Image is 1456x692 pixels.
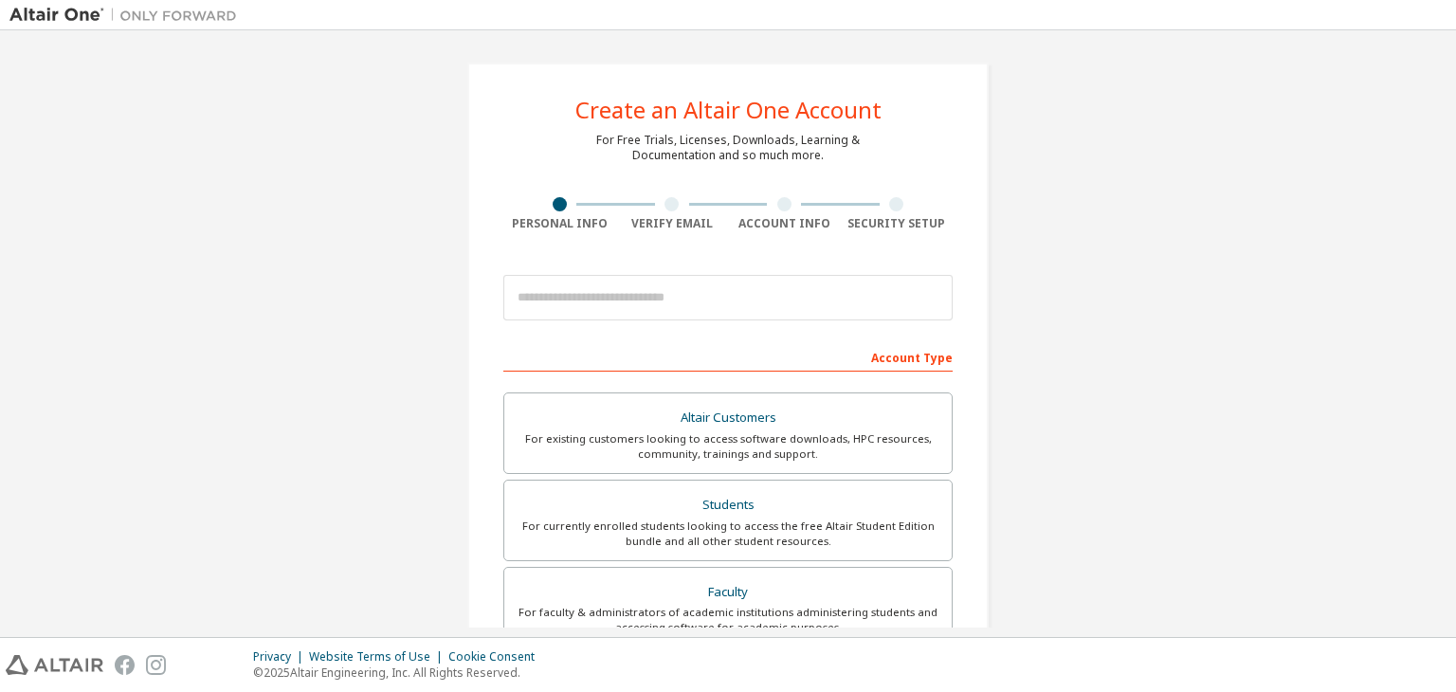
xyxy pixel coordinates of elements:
img: altair_logo.svg [6,655,103,675]
div: Altair Customers [516,405,940,431]
div: For currently enrolled students looking to access the free Altair Student Edition bundle and all ... [516,519,940,549]
div: For Free Trials, Licenses, Downloads, Learning & Documentation and so much more. [596,133,860,163]
img: instagram.svg [146,655,166,675]
div: Personal Info [503,216,616,231]
div: Account Info [728,216,841,231]
div: Verify Email [616,216,729,231]
div: Account Type [503,341,953,372]
img: Altair One [9,6,246,25]
div: Cookie Consent [448,649,546,665]
div: Privacy [253,649,309,665]
div: For existing customers looking to access software downloads, HPC resources, community, trainings ... [516,431,940,462]
img: facebook.svg [115,655,135,675]
div: Security Setup [841,216,954,231]
div: Website Terms of Use [309,649,448,665]
div: Faculty [516,579,940,606]
div: For faculty & administrators of academic institutions administering students and accessing softwa... [516,605,940,635]
div: Students [516,492,940,519]
p: © 2025 Altair Engineering, Inc. All Rights Reserved. [253,665,546,681]
div: Create an Altair One Account [575,99,882,121]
